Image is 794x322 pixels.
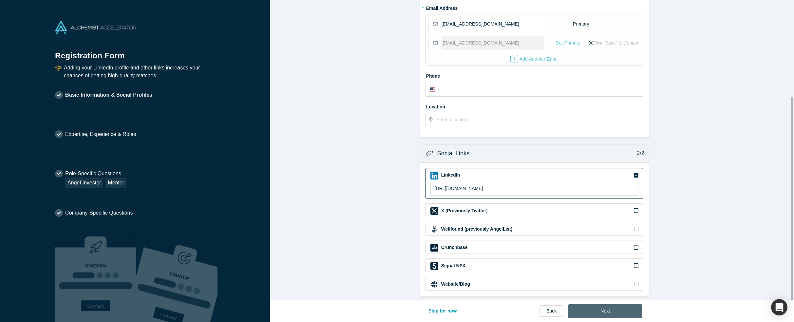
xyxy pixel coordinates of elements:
[65,170,126,178] p: Role-Specific Questions
[105,178,126,188] div: Mentor
[441,226,513,233] label: Wellfound (previously AngelList)
[430,244,438,252] img: Crunchbase icon
[425,203,644,217] div: X (Previously Twitter) iconX (Previously Twitter)
[441,281,470,288] label: Website/Blog
[55,43,215,62] h1: Registration Form
[593,40,641,47] span: Click “Save” to Confirm.
[539,305,563,317] a: Back
[430,262,438,270] img: Signal NFX icon
[510,55,559,63] button: Add Another Email
[136,225,217,322] img: Prism AI
[430,280,438,288] img: Website/Blog icon
[573,18,590,30] div: Primary
[425,222,644,236] div: Wellfound (previously AngelList) iconWellfound (previously AngelList)
[430,207,438,215] img: X (Previously Twitter) icon
[65,130,136,138] p: Expertise, Experience & Roles
[425,101,644,110] label: Location
[55,225,136,322] img: Robust Technologies
[55,21,136,34] img: Alchemist Accelerator Logo
[430,172,438,180] img: LinkedIn icon
[441,244,468,251] label: Crunchbase
[425,70,644,80] label: Phone
[633,149,644,157] p: 2/2
[556,37,581,49] div: Set Primary
[65,178,103,188] div: Angel Investor
[425,258,644,272] div: Signal NFX iconSignal NFX
[425,168,644,199] div: LinkedIn iconLinkedIn
[425,3,458,12] label: Email Address
[65,209,133,217] p: Company-Specific Questions
[425,277,644,291] div: Website/Blog iconWebsite/Blog
[65,91,152,99] p: Basic Information & Social Profiles
[441,262,465,269] label: Signal NFX
[430,225,438,233] img: Wellfound (previously AngelList) icon
[64,64,215,80] p: Adding your LinkedIn profile and other links increases your chances of getting high-quality matches.
[437,113,643,127] input: Enter a location
[422,304,464,318] button: Skip for now
[425,240,644,254] div: Crunchbase iconCrunchbase
[568,304,642,318] button: Next
[437,149,470,158] h3: Social Links
[441,207,488,214] label: X (Previously Twitter)
[441,172,460,179] label: LinkedIn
